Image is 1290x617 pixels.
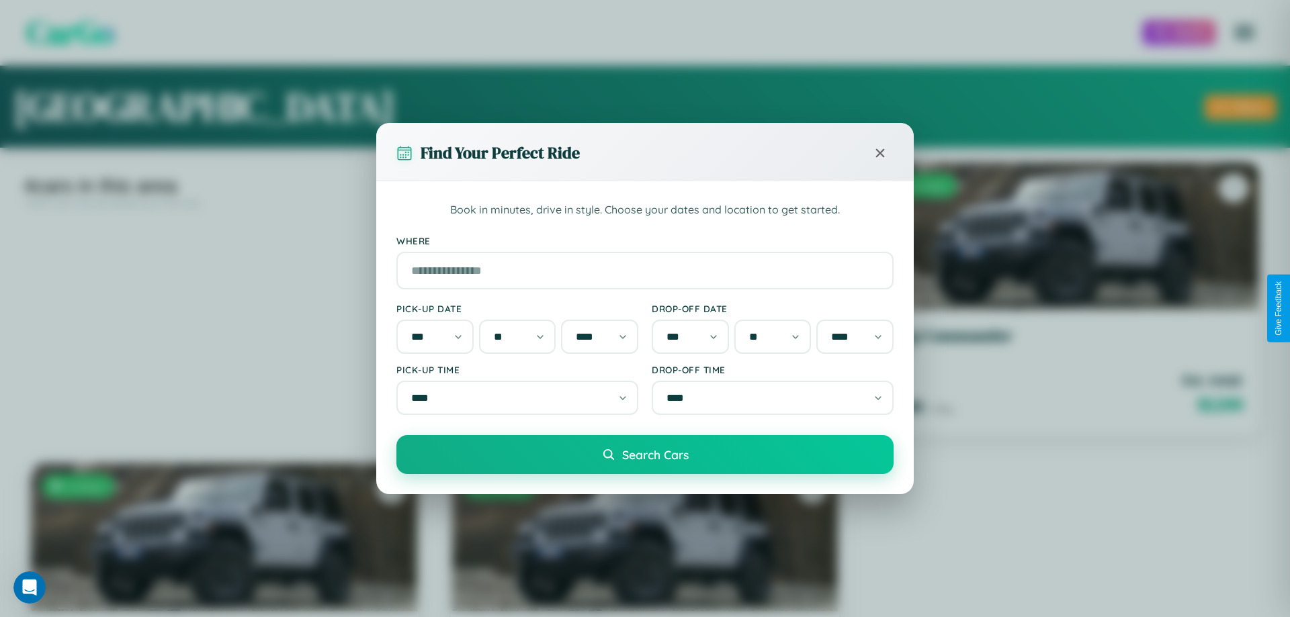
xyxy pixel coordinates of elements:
[652,303,894,314] label: Drop-off Date
[652,364,894,375] label: Drop-off Time
[396,201,894,219] p: Book in minutes, drive in style. Choose your dates and location to get started.
[396,303,638,314] label: Pick-up Date
[396,364,638,375] label: Pick-up Time
[396,435,894,474] button: Search Cars
[622,447,689,462] span: Search Cars
[396,235,894,246] label: Where
[421,142,580,164] h3: Find Your Perfect Ride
